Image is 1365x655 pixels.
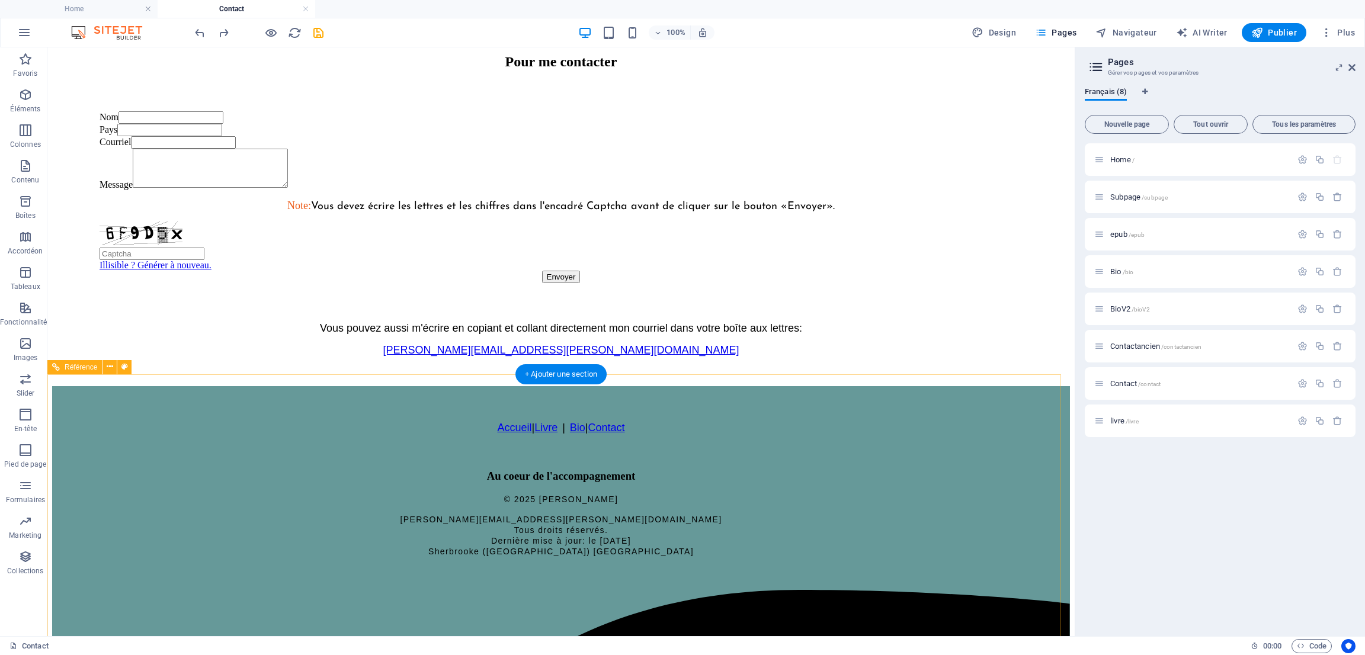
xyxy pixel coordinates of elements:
div: + Ajouter une section [515,364,607,384]
span: Nouvelle page [1090,121,1164,128]
div: Dupliquer [1315,416,1325,426]
span: /bio [1123,269,1134,275]
span: /subpage [1142,194,1168,201]
p: Marketing [9,531,41,540]
button: Plus [1316,23,1360,42]
div: Supprimer [1332,304,1342,314]
span: /contact [1138,381,1161,387]
p: Tableaux [11,282,40,291]
div: Dupliquer [1315,192,1325,202]
div: Dupliquer [1315,378,1325,388]
span: Référence [65,364,97,371]
div: Paramètres [1297,229,1308,239]
p: Collections [7,566,43,576]
i: Actualiser la page [288,26,302,40]
button: Code [1292,639,1332,653]
span: : [1271,641,1273,650]
span: Français (8) [1085,85,1127,101]
span: Bio [1110,267,1133,276]
div: BioV2/bioV2 [1107,305,1292,313]
h2: Pages [1108,57,1356,68]
button: Tous les paramètres [1252,115,1356,134]
div: Dupliquer [1315,155,1325,165]
div: Supprimer [1332,341,1342,351]
button: Nouvelle page [1085,115,1169,134]
span: 00 00 [1263,639,1281,653]
span: BioV2 [1110,304,1150,313]
span: Cliquez pour ouvrir la page. [1110,379,1161,388]
span: Tout ouvrir [1179,121,1242,128]
button: AI Writer [1171,23,1232,42]
div: Supprimer [1332,229,1342,239]
span: Cliquez pour ouvrir la page. [1110,155,1135,164]
span: / [1132,157,1135,163]
h3: Gérer vos pages et vos paramètres [1108,68,1332,78]
span: Code [1297,639,1326,653]
button: Usercentrics [1341,639,1356,653]
span: AI Writer [1176,27,1228,38]
div: La page de départ ne peut pas être supprimée. [1332,155,1342,165]
i: Lors du redimensionnement, ajuster automatiquement le niveau de zoom en fonction de l'appareil sé... [697,27,708,38]
button: redo [216,25,230,40]
button: Navigateur [1091,23,1161,42]
span: /contactancien [1161,343,1201,350]
div: Paramètres [1297,192,1308,202]
p: Colonnes [10,140,41,149]
div: Paramètres [1297,267,1308,277]
span: Tous les paramètres [1258,121,1350,128]
p: Boîtes [15,211,36,220]
span: Pages [1035,27,1076,38]
button: save [311,25,325,40]
a: Cliquez pour annuler la sélection. Double-cliquez pour ouvrir Pages. [9,639,49,653]
div: Supprimer [1332,192,1342,202]
button: Pages [1030,23,1081,42]
button: reload [287,25,302,40]
span: Publier [1251,27,1297,38]
i: Refaire : Supprimer les éléments (Ctrl+Y, ⌘+Y) [217,26,230,40]
button: Publier [1242,23,1306,42]
div: Supprimer [1332,378,1342,388]
button: 100% [649,25,691,40]
span: epub [1110,230,1145,239]
span: Plus [1321,27,1355,38]
div: Paramètres [1297,304,1308,314]
p: Images [14,353,38,362]
div: Paramètres [1297,341,1308,351]
p: Formulaires [6,495,45,505]
div: Contact/contact [1107,380,1292,387]
button: Tout ouvrir [1174,115,1248,134]
div: Design (Ctrl+Alt+Y) [967,23,1021,42]
h4: Contact [158,2,315,15]
p: En-tête [14,424,37,434]
span: /livre [1126,418,1139,425]
div: Supprimer [1332,267,1342,277]
div: Bio/bio [1107,268,1292,275]
div: Home/ [1107,156,1292,163]
p: Slider [17,388,35,398]
div: Onglets langues [1085,88,1356,110]
p: Accordéon [8,246,43,256]
span: Navigateur [1095,27,1156,38]
span: /epub [1129,232,1145,238]
i: Annuler : Modifier le texte (Ctrl+Z) [193,26,207,40]
span: /bioV2 [1132,306,1150,313]
p: Éléments [10,104,40,114]
div: Supprimer [1332,416,1342,426]
h6: 100% [667,25,685,40]
button: undo [193,25,207,40]
i: Enregistrer (Ctrl+S) [312,26,325,40]
span: Contactancien [1110,342,1201,351]
div: Dupliquer [1315,304,1325,314]
div: livre/livre [1107,417,1292,425]
p: Contenu [11,175,39,185]
button: Design [967,23,1021,42]
span: Design [972,27,1016,38]
div: Dupliquer [1315,229,1325,239]
p: Pied de page [4,460,46,469]
span: Cliquez pour ouvrir la page. [1110,416,1139,425]
div: Contactancien/contactancien [1107,342,1292,350]
img: Editor Logo [68,25,157,40]
button: Cliquez ici pour quitter le mode Aperçu et poursuivre l'édition. [264,25,278,40]
div: Dupliquer [1315,267,1325,277]
div: Paramètres [1297,378,1308,388]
